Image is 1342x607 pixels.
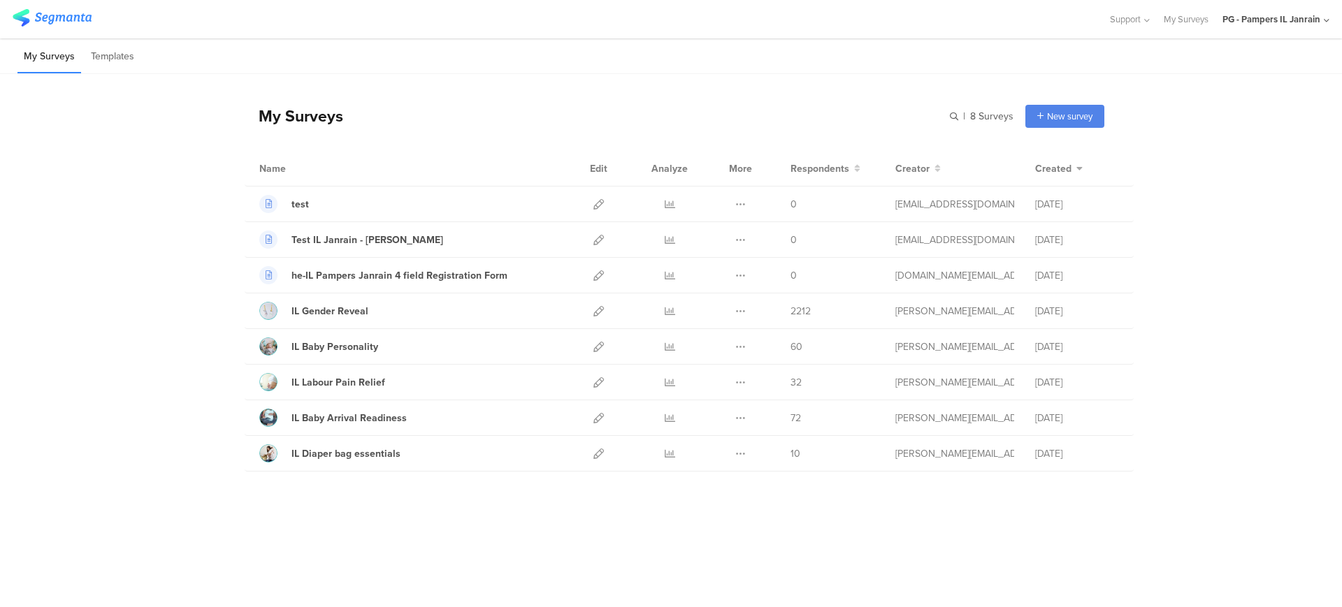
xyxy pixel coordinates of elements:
div: [DATE] [1035,446,1119,461]
div: IL Baby Arrival Readiness [291,411,407,425]
div: he-IL Pampers Janrain 4 field Registration Form [291,268,507,283]
div: ernazarova.y@pg.com [895,339,1014,354]
div: [DATE] [1035,411,1119,425]
li: My Surveys [17,41,81,73]
span: 8 Surveys [970,109,1013,124]
span: | [961,109,967,124]
div: IL Gender Reveal [291,304,368,319]
div: [DATE] [1035,233,1119,247]
button: Creator [895,161,941,176]
div: Test IL Janrain - Yasmine [291,233,443,247]
a: he-IL Pampers Janrain 4 field Registration Form [259,266,507,284]
a: IL Labour Pain Relief [259,373,385,391]
a: IL Gender Reveal [259,302,368,320]
a: IL Diaper bag essentials [259,444,401,462]
span: 0 [791,268,797,283]
div: Name [259,161,343,176]
div: kehling.me@pg.com [895,268,1014,283]
div: [DATE] [1035,197,1119,212]
a: IL Baby Personality [259,337,378,356]
span: 32 [791,375,802,390]
div: PG - Pampers IL Janrain [1222,13,1320,26]
a: Test IL Janrain - [PERSON_NAME] [259,231,443,249]
li: Templates [85,41,140,73]
a: test [259,195,309,213]
a: IL Baby Arrival Readiness [259,409,407,427]
div: ernazarova.y@pg.com [895,375,1014,390]
div: IL Labour Pain Relief [291,375,385,390]
div: ernazarova.y@pg.com [895,411,1014,425]
div: test [291,197,309,212]
img: segmanta logo [13,9,92,27]
div: [DATE] [1035,268,1119,283]
div: [DATE] [1035,304,1119,319]
div: faris.sheikhoossain@proximitybbdo.fr [895,197,1014,212]
div: guyot.y@pg.com [895,233,1014,247]
div: My Surveys [245,104,343,128]
div: [DATE] [1035,375,1119,390]
span: Created [1035,161,1072,176]
span: Creator [895,161,930,176]
span: 2212 [791,304,811,319]
div: IL Baby Personality [291,339,378,354]
div: More [726,151,756,186]
div: IL Diaper bag essentials [291,446,401,461]
button: Created [1035,161,1083,176]
span: New survey [1047,110,1092,123]
div: Edit [584,151,614,186]
div: Analyze [649,151,691,186]
span: 0 [791,233,797,247]
span: Respondents [791,161,849,176]
span: 10 [791,446,800,461]
span: Support [1110,13,1141,26]
div: ernazarova.y@pg.com [895,304,1014,319]
span: 0 [791,197,797,212]
span: 72 [791,411,801,425]
span: 60 [791,339,802,354]
div: [DATE] [1035,339,1119,354]
button: Respondents [791,161,860,176]
div: ernazarova.y@pg.com [895,446,1014,461]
